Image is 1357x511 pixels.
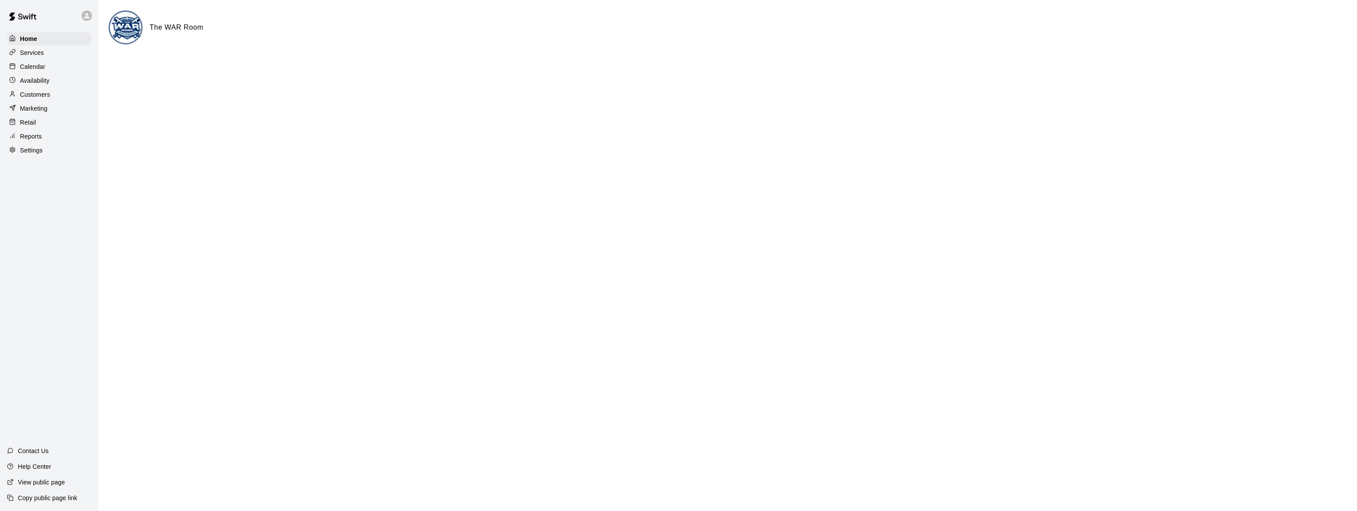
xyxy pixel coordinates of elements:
a: Calendar [7,60,91,73]
p: Settings [20,146,43,155]
p: Availability [20,76,50,85]
p: Calendar [20,62,45,71]
p: Customers [20,90,50,99]
p: Help Center [18,462,51,471]
p: Services [20,48,44,57]
p: Contact Us [18,447,49,455]
p: Retail [20,118,36,127]
img: The WAR Room logo [110,12,143,44]
a: Availability [7,74,91,87]
a: Reports [7,130,91,143]
h6: The WAR Room [150,22,204,33]
p: Copy public page link [18,494,77,502]
a: Home [7,32,91,45]
p: View public page [18,478,65,487]
p: Home [20,34,38,43]
a: Retail [7,116,91,129]
a: Services [7,46,91,59]
a: Settings [7,144,91,157]
a: Marketing [7,102,91,115]
p: Marketing [20,104,48,113]
a: Customers [7,88,91,101]
p: Reports [20,132,42,141]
